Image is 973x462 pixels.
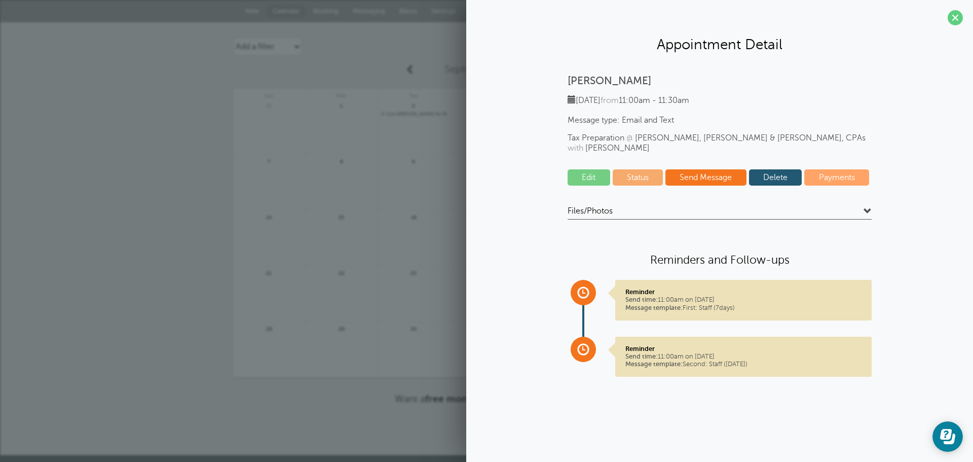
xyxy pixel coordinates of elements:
p: Want a ? [233,393,740,405]
span: Sun [233,89,305,99]
a: September 2025 [421,58,552,81]
span: Send time: [625,296,658,303]
span: 22 [337,269,346,276]
h4: Reminders and Follow-ups [568,253,872,267]
span: Send time: [625,353,658,360]
a: Calendar [267,5,306,18]
a: 10am[PERSON_NAME] for Tax Preparation with [PERSON_NAME] @[PERSON_NAME], [PERSON_NAME] & [PERSON_... [381,112,447,117]
a: Delete [749,169,802,186]
span: Message type: Email and Text [568,116,872,125]
span: 15 [337,213,346,221]
p: 11:00am on [DATE] Second: Staff ([DATE]) [625,345,862,369]
span: [PERSON_NAME] [585,144,650,153]
span: 7 [265,157,274,165]
span: 1 [337,101,346,109]
span: Tax Preparation [568,133,624,143]
a: Payments [804,169,869,186]
a: Status [613,169,663,186]
span: @ [626,133,633,143]
span: 31 [265,101,274,109]
strong: Reminder [625,345,655,352]
span: 14 [265,213,274,221]
strong: free month [425,394,477,404]
span: from [601,96,619,105]
span: Wed [450,89,522,99]
span: Libby Reiner for Tax Preparation with Kelly Klossner @Griffiths, Dreher &amp; Evans, PS, CPAs [381,112,447,117]
span: Message template: [625,304,683,311]
span: with [568,144,583,153]
span: 16 [409,213,418,221]
span: Tue [378,89,450,99]
a: Send Message [665,169,746,186]
span: Messaging [353,7,385,15]
span: Files/Photos [568,206,613,216]
span: [DATE] 11:00am - 11:30am [568,96,689,105]
h2: Appointment Detail [476,35,963,53]
span: Calendar [273,7,300,15]
span: [PERSON_NAME], [PERSON_NAME] & [PERSON_NAME], CPAs [635,133,866,143]
span: 2 [409,101,418,109]
span: 21 [265,269,274,276]
span: 30 [409,325,418,332]
a: Edit [568,169,610,186]
span: 23 [409,269,418,276]
iframe: Resource center [932,421,963,452]
span: Blasts [399,7,417,15]
span: Settings [431,7,456,15]
span: 8 [337,157,346,165]
span: 28 [265,325,274,332]
span: New [245,7,259,15]
strong: Reminder [625,288,655,296]
span: Booking [313,7,339,15]
p: 11:00am on [DATE] First: Staff (7days) [625,288,862,312]
span: Mon [306,89,378,99]
span: 9 [409,157,418,165]
span: Message template: [625,361,683,368]
p: [PERSON_NAME] [568,75,872,87]
span: 29 [337,325,346,332]
span: September [444,63,495,75]
span: 10am [386,112,398,117]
